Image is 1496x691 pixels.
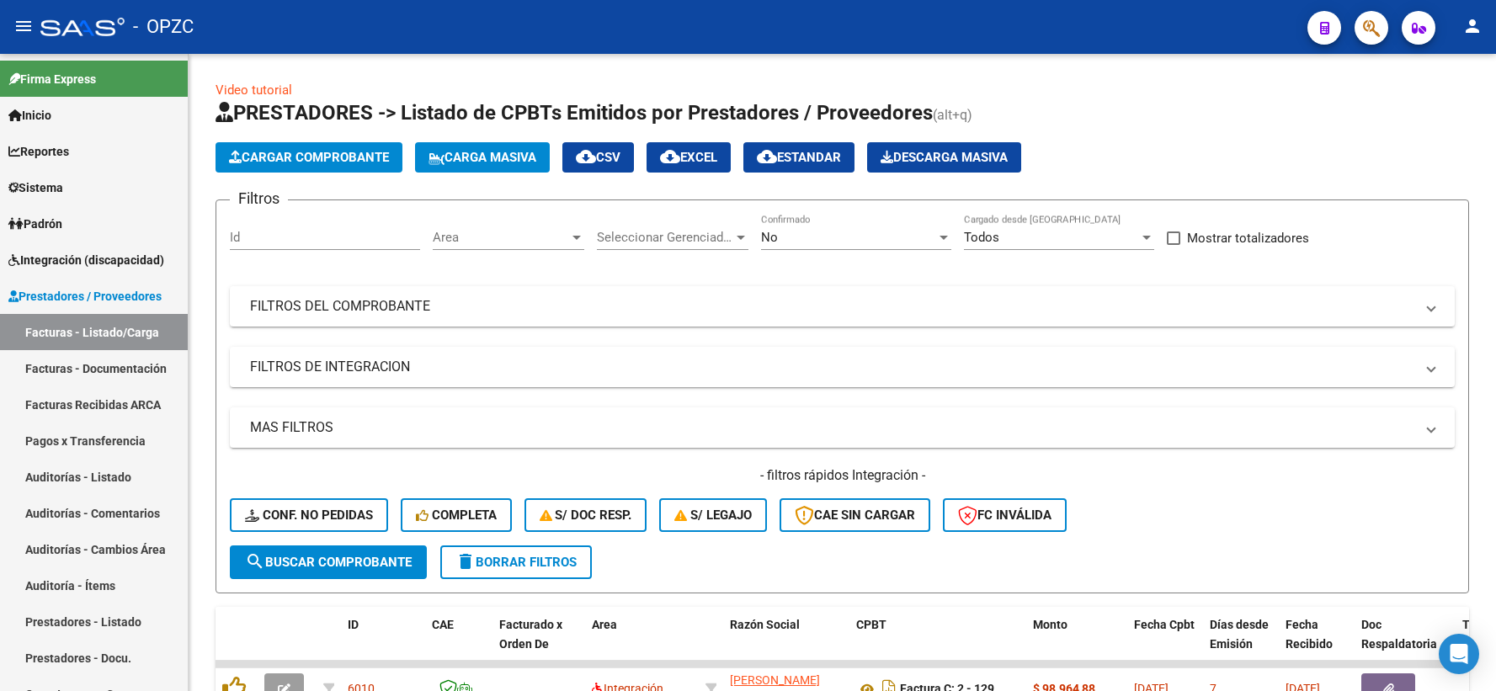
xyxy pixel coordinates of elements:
[723,607,849,681] datatable-header-cell: Razón Social
[1127,607,1203,681] datatable-header-cell: Fecha Cpbt
[229,150,389,165] span: Cargar Comprobante
[881,150,1008,165] span: Descarga Masiva
[592,618,617,631] span: Area
[743,142,854,173] button: Estandar
[8,70,96,88] span: Firma Express
[230,466,1455,485] h4: - filtros rápidos Integración -
[216,82,292,98] a: Video tutorial
[429,150,536,165] span: Carga Masiva
[933,107,972,123] span: (alt+q)
[761,230,778,245] span: No
[585,607,699,681] datatable-header-cell: Area
[576,150,620,165] span: CSV
[8,178,63,197] span: Sistema
[1210,618,1269,651] span: Días desde Emisión
[1033,618,1067,631] span: Monto
[964,230,999,245] span: Todos
[576,146,596,167] mat-icon: cloud_download
[730,673,820,687] span: [PERSON_NAME]
[647,142,731,173] button: EXCEL
[250,297,1414,316] mat-panel-title: FILTROS DEL COMPROBANTE
[250,418,1414,437] mat-panel-title: MAS FILTROS
[216,142,402,173] button: Cargar Comprobante
[8,287,162,306] span: Prestadores / Proveedores
[1439,634,1479,674] div: Open Intercom Messenger
[230,286,1455,327] mat-expansion-panel-header: FILTROS DEL COMPROBANTE
[499,618,562,651] span: Facturado x Orden De
[341,607,425,681] datatable-header-cell: ID
[455,555,577,570] span: Borrar Filtros
[660,146,680,167] mat-icon: cloud_download
[425,607,492,681] datatable-header-cell: CAE
[245,508,373,523] span: Conf. no pedidas
[1355,607,1456,681] datatable-header-cell: Doc Respaldatoria
[13,16,34,36] mat-icon: menu
[674,508,752,523] span: S/ legajo
[230,545,427,579] button: Buscar Comprobante
[659,498,767,532] button: S/ legajo
[230,347,1455,387] mat-expansion-panel-header: FILTROS DE INTEGRACION
[1361,618,1437,651] span: Doc Respaldatoria
[401,498,512,532] button: Completa
[230,498,388,532] button: Conf. no pedidas
[780,498,930,532] button: CAE SIN CARGAR
[1286,618,1333,651] span: Fecha Recibido
[540,508,632,523] span: S/ Doc Resp.
[245,555,412,570] span: Buscar Comprobante
[8,215,62,233] span: Padrón
[730,618,800,631] span: Razón Social
[8,142,69,161] span: Reportes
[348,618,359,631] span: ID
[867,142,1021,173] app-download-masive: Descarga masiva de comprobantes (adjuntos)
[757,150,841,165] span: Estandar
[245,551,265,571] mat-icon: search
[1279,607,1355,681] datatable-header-cell: Fecha Recibido
[958,508,1051,523] span: FC Inválida
[492,607,585,681] datatable-header-cell: Facturado x Orden De
[1026,607,1127,681] datatable-header-cell: Monto
[562,142,634,173] button: CSV
[1187,228,1309,248] span: Mostrar totalizadores
[1462,16,1483,36] mat-icon: person
[8,251,164,269] span: Integración (discapacidad)
[432,618,454,631] span: CAE
[524,498,647,532] button: S/ Doc Resp.
[1134,618,1195,631] span: Fecha Cpbt
[757,146,777,167] mat-icon: cloud_download
[415,142,550,173] button: Carga Masiva
[795,508,915,523] span: CAE SIN CARGAR
[856,618,886,631] span: CPBT
[660,150,717,165] span: EXCEL
[1203,607,1279,681] datatable-header-cell: Días desde Emisión
[133,8,194,45] span: - OPZC
[416,508,497,523] span: Completa
[455,551,476,571] mat-icon: delete
[216,101,933,125] span: PRESTADORES -> Listado de CPBTs Emitidos por Prestadores / Proveedores
[849,607,1026,681] datatable-header-cell: CPBT
[597,230,733,245] span: Seleccionar Gerenciador
[433,230,569,245] span: Area
[230,187,288,210] h3: Filtros
[230,407,1455,448] mat-expansion-panel-header: MAS FILTROS
[440,545,592,579] button: Borrar Filtros
[867,142,1021,173] button: Descarga Masiva
[8,106,51,125] span: Inicio
[943,498,1067,532] button: FC Inválida
[250,358,1414,376] mat-panel-title: FILTROS DE INTEGRACION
